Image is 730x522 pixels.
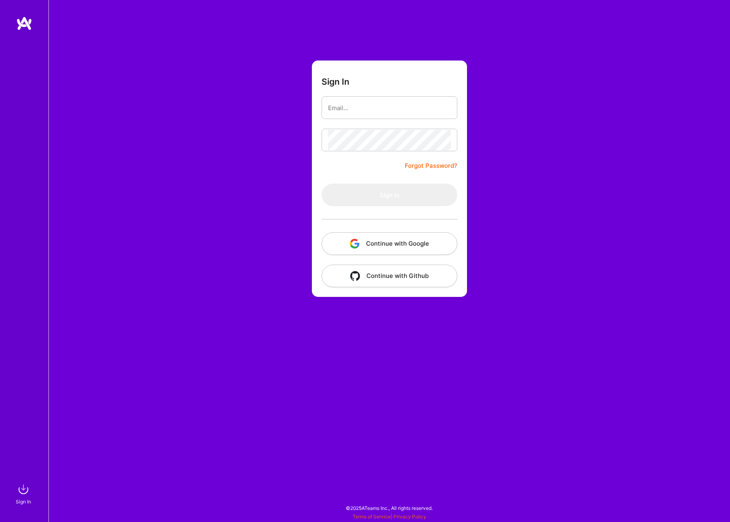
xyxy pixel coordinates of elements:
[322,184,457,206] button: Sign In
[17,481,32,506] a: sign inSign In
[328,98,451,118] input: Email...
[393,514,426,520] a: Privacy Policy
[15,481,32,497] img: sign in
[322,265,457,287] button: Continue with Github
[48,498,730,518] div: © 2025 ATeams Inc., All rights reserved.
[405,161,457,171] a: Forgot Password?
[322,77,349,87] h3: Sign In
[322,232,457,255] button: Continue with Google
[350,271,360,281] img: icon
[353,514,391,520] a: Terms of Service
[16,16,32,31] img: logo
[16,497,31,506] div: Sign In
[350,239,360,248] img: icon
[353,514,426,520] span: |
